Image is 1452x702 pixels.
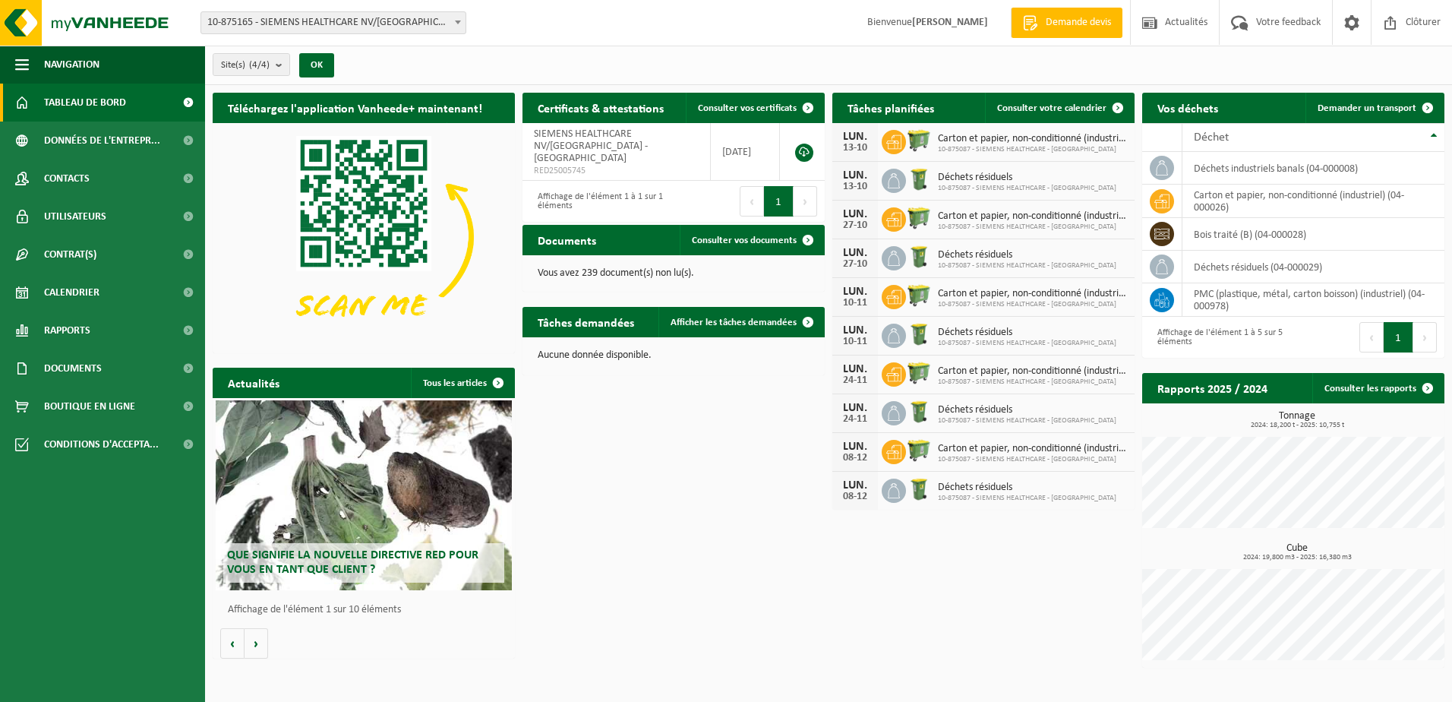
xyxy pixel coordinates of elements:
img: Download de VHEPlus App [213,123,515,350]
span: Carton et papier, non-conditionné (industriel) [938,288,1127,300]
div: 13-10 [840,182,870,192]
span: Données de l'entrepr... [44,122,160,160]
a: Demander un transport [1305,93,1443,123]
a: Consulter vos certificats [686,93,823,123]
div: 10-11 [840,298,870,308]
button: Volgende [245,628,268,659]
span: 10-875087 - SIEMENS HEALTHCARE - [GEOGRAPHIC_DATA] [938,339,1116,348]
td: bois traité (B) (04-000028) [1182,218,1444,251]
a: Consulter vos documents [680,225,823,255]
span: 10-875087 - SIEMENS HEALTHCARE - [GEOGRAPHIC_DATA] [938,416,1116,425]
div: Affichage de l'élément 1 à 5 sur 5 éléments [1150,321,1286,354]
img: WB-0660-HPE-GN-51 [906,205,932,231]
span: Rapports [44,311,90,349]
h2: Téléchargez l'application Vanheede+ maintenant! [213,93,497,122]
span: Carton et papier, non-conditionné (industriel) [938,443,1127,455]
span: Boutique en ligne [44,387,135,425]
h2: Tâches demandées [522,307,649,337]
span: Site(s) [221,54,270,77]
div: 24-11 [840,375,870,386]
td: déchets industriels banals (04-000008) [1182,152,1444,185]
img: WB-0660-HPE-GN-51 [906,128,932,153]
span: Contacts [44,160,90,198]
p: Aucune donnée disponible. [538,350,810,361]
span: Utilisateurs [44,198,106,236]
div: Affichage de l'élément 1 à 1 sur 1 éléments [530,185,666,218]
span: 10-875087 - SIEMENS HEALTHCARE - [GEOGRAPHIC_DATA] [938,261,1116,270]
div: 27-10 [840,259,870,270]
span: 10-875087 - SIEMENS HEALTHCARE - [GEOGRAPHIC_DATA] [938,145,1127,154]
a: Consulter votre calendrier [985,93,1133,123]
div: LUN. [840,479,870,492]
img: WB-0240-HPE-GN-51 [906,321,932,347]
div: LUN. [840,247,870,259]
button: Previous [1359,322,1384,353]
span: Consulter votre calendrier [997,103,1106,113]
span: 10-875087 - SIEMENS HEALTHCARE - [GEOGRAPHIC_DATA] [938,184,1116,193]
div: LUN. [840,208,870,220]
button: Previous [740,186,764,217]
img: WB-0660-HPE-GN-51 [906,360,932,386]
div: LUN. [840,131,870,143]
span: Consulter vos certificats [698,103,797,113]
a: Consulter les rapports [1312,373,1443,403]
h3: Cube [1150,543,1444,561]
button: OK [299,53,334,77]
div: LUN. [840,169,870,182]
h2: Vos déchets [1142,93,1233,122]
span: 2024: 18,200 t - 2025: 10,755 t [1150,422,1444,429]
span: Calendrier [44,274,99,311]
div: LUN. [840,441,870,453]
h2: Rapports 2025 / 2024 [1142,373,1283,403]
td: déchets résiduels (04-000029) [1182,251,1444,283]
div: 08-12 [840,453,870,463]
td: PMC (plastique, métal, carton boisson) (industriel) (04-000978) [1182,283,1444,317]
img: WB-0660-HPE-GN-51 [906,283,932,308]
button: Next [794,186,817,217]
span: Carton et papier, non-conditionné (industriel) [938,133,1127,145]
span: 10-875087 - SIEMENS HEALTHCARE - [GEOGRAPHIC_DATA] [938,300,1127,309]
button: Vorige [220,628,245,659]
span: Demande devis [1042,15,1115,30]
span: Carton et papier, non-conditionné (industriel) [938,365,1127,378]
h2: Certificats & attestations [522,93,679,122]
h2: Documents [522,225,611,255]
span: RED25005745 [534,165,699,177]
a: Que signifie la nouvelle directive RED pour vous en tant que client ? [216,400,512,590]
a: Afficher les tâches demandées [658,307,823,337]
img: WB-0240-HPE-GN-51 [906,476,932,502]
button: Site(s)(4/4) [213,53,290,76]
span: 10-875165 - SIEMENS HEALTHCARE NV/SA - HUIZINGEN [201,12,466,33]
span: Déchet [1194,131,1229,144]
span: Déchets résiduels [938,482,1116,494]
a: Demande devis [1011,8,1122,38]
span: 10-875087 - SIEMENS HEALTHCARE - [GEOGRAPHIC_DATA] [938,494,1116,503]
h2: Tâches planifiées [832,93,949,122]
h2: Actualités [213,368,295,397]
img: WB-0240-HPE-GN-51 [906,166,932,192]
div: LUN. [840,286,870,298]
span: 10-875087 - SIEMENS HEALTHCARE - [GEOGRAPHIC_DATA] [938,223,1127,232]
div: 24-11 [840,414,870,425]
span: Demander un transport [1318,103,1416,113]
p: Affichage de l'élément 1 sur 10 éléments [228,605,507,615]
div: LUN. [840,324,870,337]
span: Déchets résiduels [938,172,1116,184]
div: 13-10 [840,143,870,153]
span: 2024: 19,800 m3 - 2025: 16,380 m3 [1150,554,1444,561]
span: Conditions d'accepta... [44,425,159,463]
div: 10-11 [840,337,870,347]
div: 08-12 [840,492,870,502]
div: LUN. [840,363,870,375]
span: Déchets résiduels [938,249,1116,261]
span: 10-875165 - SIEMENS HEALTHCARE NV/SA - HUIZINGEN [200,11,466,34]
span: Que signifie la nouvelle directive RED pour vous en tant que client ? [227,549,478,576]
a: Tous les articles [411,368,513,398]
count: (4/4) [249,60,270,70]
img: WB-0660-HPE-GN-51 [906,438,932,463]
span: Tableau de bord [44,84,126,122]
span: 10-875087 - SIEMENS HEALTHCARE - [GEOGRAPHIC_DATA] [938,455,1127,464]
img: WB-0240-HPE-GN-51 [906,399,932,425]
button: Next [1413,322,1437,353]
button: 1 [1384,322,1413,353]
